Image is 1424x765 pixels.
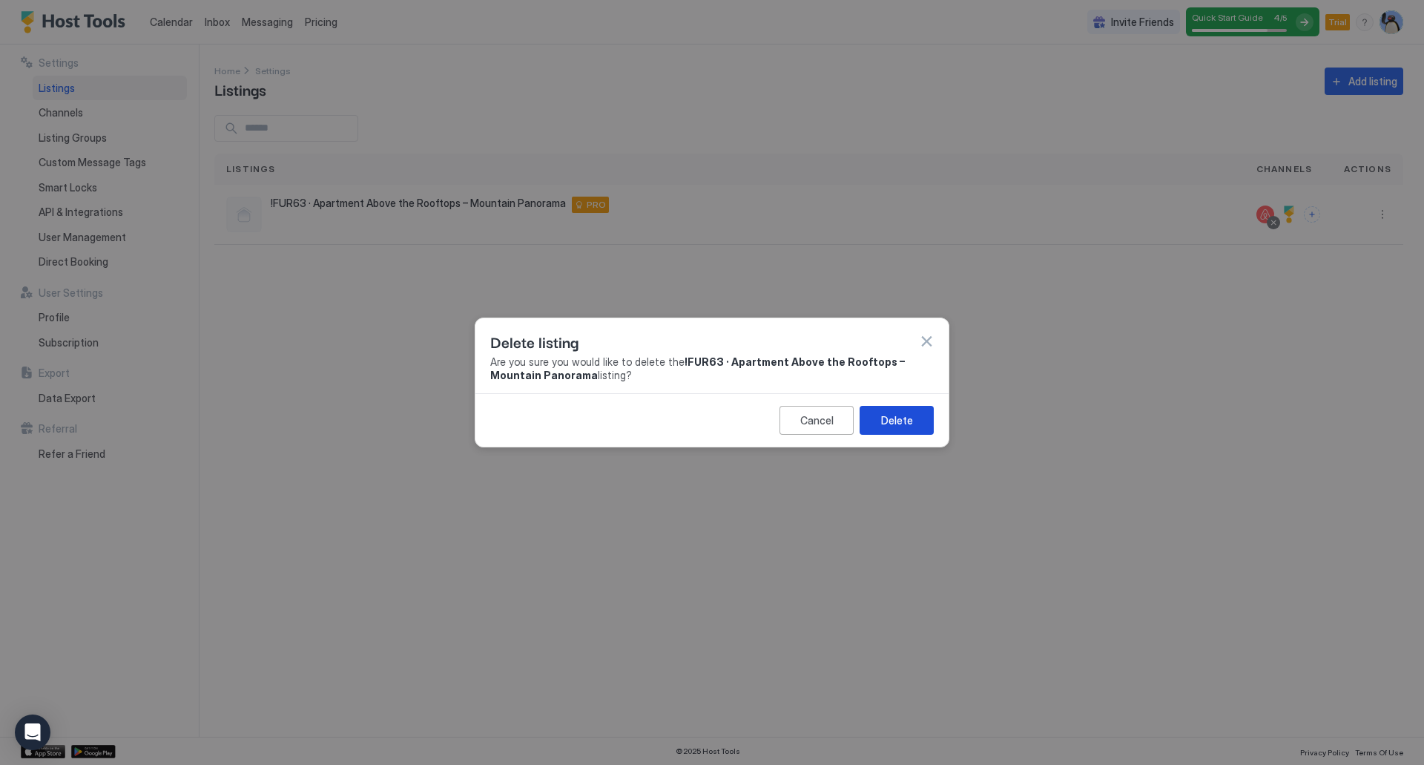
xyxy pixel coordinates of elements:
[860,406,934,435] button: Delete
[490,330,578,352] span: Delete listing
[881,413,913,428] div: Delete
[15,715,50,750] div: Open Intercom Messenger
[490,355,934,381] span: Are you sure you would like to delete the listing?
[800,413,834,428] div: Cancel
[779,406,854,435] button: Cancel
